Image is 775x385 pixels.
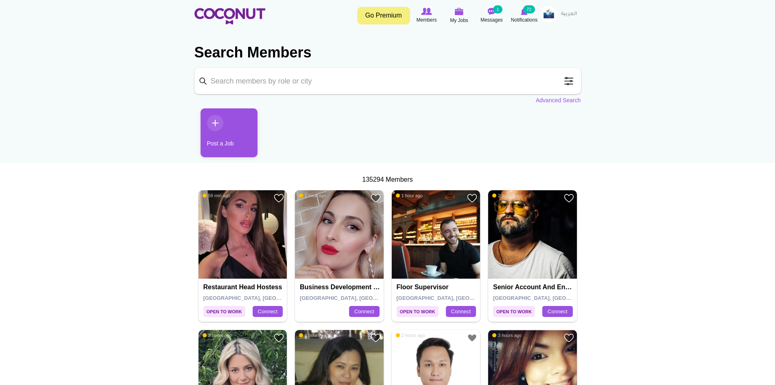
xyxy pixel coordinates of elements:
h2: Search Members [194,43,581,62]
a: Add to Favourites [564,333,574,343]
img: Notifications [521,8,528,15]
span: Members [416,16,437,24]
a: Connect [542,306,572,317]
span: 3 hours ago [492,332,522,338]
span: [GEOGRAPHIC_DATA], [GEOGRAPHIC_DATA] [493,295,609,301]
span: 2 hours ago [492,193,522,198]
span: 2 hours ago [396,332,425,338]
a: Messages Messages 1 [476,6,508,25]
h4: Restaurant Head Hostess [203,284,284,291]
span: 59 min ago [203,193,230,198]
img: My Jobs [455,8,464,15]
small: 72 [523,5,535,13]
h4: Senior account and entertainment manager [493,284,574,291]
span: Messages [480,16,503,24]
a: Add to Favourites [274,333,284,343]
li: 1 / 1 [194,108,251,163]
a: Add to Favourites [371,333,381,343]
a: Go Premium [357,7,410,24]
span: 1 hour ago [396,193,423,198]
span: [GEOGRAPHIC_DATA], [GEOGRAPHIC_DATA] [203,295,319,301]
h4: business development executive [300,284,381,291]
a: Add to Favourites [371,193,381,203]
span: Open to Work [203,306,245,317]
span: [GEOGRAPHIC_DATA], [GEOGRAPHIC_DATA] [397,295,513,301]
div: 135294 Members [194,175,581,185]
a: Add to Favourites [564,193,574,203]
a: العربية [557,6,581,22]
a: My Jobs My Jobs [443,6,476,25]
span: 2 hours ago [299,332,328,338]
h4: Floor Supervisor [397,284,478,291]
img: Messages [488,8,496,15]
a: Add to Favourites [467,193,477,203]
span: Notifications [511,16,537,24]
span: My Jobs [450,16,468,24]
span: [GEOGRAPHIC_DATA], [GEOGRAPHIC_DATA] [300,295,416,301]
a: Browse Members Members [410,6,443,25]
a: Connect [349,306,379,317]
img: Browse Members [421,8,432,15]
a: Connect [253,306,283,317]
a: Connect [446,306,476,317]
a: Add to Favourites [274,193,284,203]
span: 2 hours ago [203,332,232,338]
span: 1 hour ago [299,193,326,198]
span: Open to Work [493,306,535,317]
small: 1 [493,5,502,13]
a: Advanced Search [536,96,581,104]
input: Search members by role or city [194,68,581,94]
img: Home [194,8,265,24]
a: Add to Favourites [467,333,477,343]
a: Notifications Notifications 72 [508,6,541,25]
span: Open to Work [397,306,439,317]
a: Post a Job [201,108,258,157]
